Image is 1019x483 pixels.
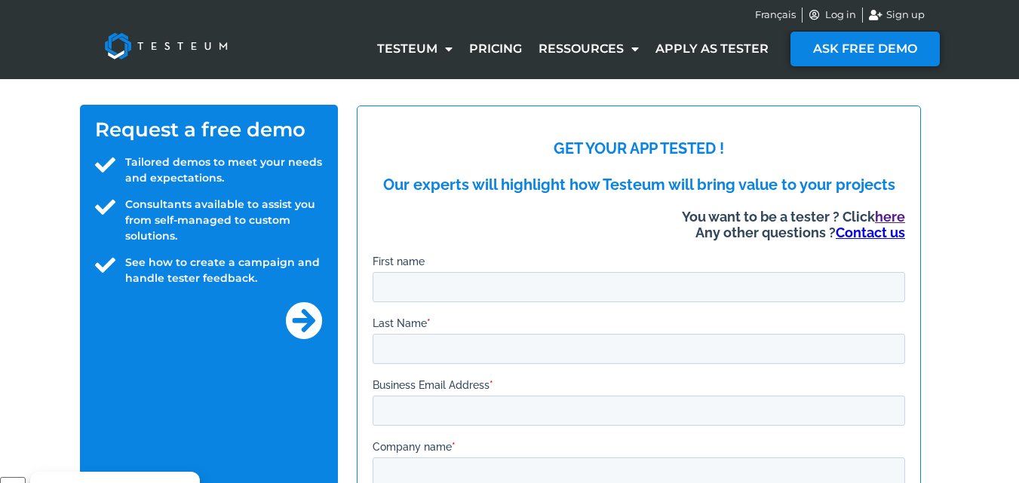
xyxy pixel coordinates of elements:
a: Sign up [869,8,925,23]
a: Log in [809,8,857,23]
strong: You want to be a tester ? Click Any other questions ? [309,87,533,119]
img: Testeum Logo - Application crowdtesting platform [87,16,244,76]
nav: Menu [369,32,777,66]
a: Ressources [530,32,647,66]
span: ASK FREE DEMO [813,43,917,55]
span: GET YOUR APP TESTED ! Our experts will highlight how Testeum will bring value to your projects [11,18,523,72]
a: here [502,87,533,103]
a: Pricing [461,32,530,66]
a: Français [755,8,796,23]
span: Sign up [882,8,925,23]
span: See how to create a campaign and handle tester feedback. [121,255,322,286]
a: Testeum [369,32,461,66]
span: Tailored demos to meet your needs and expectations. [121,154,322,186]
h1: Request a free demo [95,120,323,139]
span: Consultants available to assist you from self-managed to custom solutions. [121,197,322,244]
a: Contact us [463,103,533,119]
span: Log in [821,8,856,23]
a: Apply as tester [647,32,777,66]
a: ASK FREE DEMO [790,32,940,66]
